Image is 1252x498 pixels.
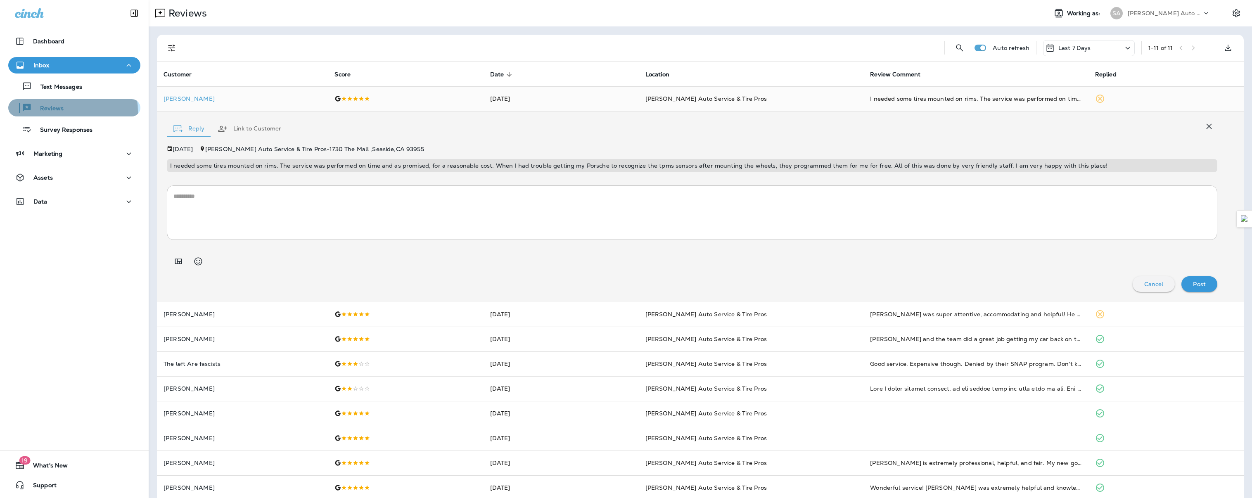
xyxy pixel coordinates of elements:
span: 19 [19,456,30,465]
p: Inbox [33,62,49,69]
button: Inbox [8,57,140,74]
td: [DATE] [484,351,639,376]
span: Location [645,71,669,78]
span: Date [490,71,515,78]
div: Good service. Expensive though. Denied by their SNAP program. Don't know why. I am a combat veter... [870,360,1082,368]
button: Dashboard [8,33,140,50]
button: Link to Customer [211,114,288,144]
div: SA [1110,7,1123,19]
p: [PERSON_NAME] [164,336,321,342]
td: [DATE] [484,426,639,451]
span: What's New [25,462,68,472]
button: Add in a premade template [170,253,187,270]
p: The left Are fascists [164,360,321,367]
button: Post [1181,276,1217,292]
span: [PERSON_NAME] Auto Service & Tire Pros [645,360,767,368]
p: Post [1193,281,1206,287]
span: Replied [1095,71,1127,78]
p: Cancel [1144,281,1164,287]
span: Support [25,482,57,492]
button: Text Messages [8,78,140,95]
div: With A fully charged battery, my car engine will not turn over at all. All the lights worked. Tha... [870,384,1082,393]
div: Rick and the team did a great job getting my car back on the road. [870,335,1082,343]
span: [PERSON_NAME] Auto Service & Tire Pros [645,459,767,467]
p: [PERSON_NAME] Auto Service & Tire Pros [1128,10,1202,17]
span: [PERSON_NAME] Auto Service & Tire Pros [645,484,767,491]
button: Search Reviews [951,40,968,56]
p: [PERSON_NAME] [164,95,321,102]
span: [PERSON_NAME] Auto Service & Tire Pros [645,311,767,318]
div: Wonderful service! Rick was extremely helpful and knowledgeable. Set expectations clearly and the... [870,484,1082,492]
td: [DATE] [484,327,639,351]
p: [PERSON_NAME] [164,460,321,466]
button: Settings [1229,6,1244,21]
td: [DATE] [484,302,639,327]
button: Survey Responses [8,121,140,138]
span: Replied [1095,71,1117,78]
p: [DATE] [173,146,193,152]
p: Reviews [32,105,64,113]
p: Marketing [33,150,62,157]
div: 1 - 11 of 11 [1148,45,1173,51]
div: Adrian was super attentive, accommodating and helpful! He made sure I felt comfortable with the w... [870,310,1082,318]
button: Support [8,477,140,493]
button: Data [8,193,140,210]
span: [PERSON_NAME] Auto Service & Tire Pros [645,335,767,343]
span: [PERSON_NAME] Auto Service & Tire Pros [645,410,767,417]
p: Last 7 Days [1058,45,1091,51]
p: Dashboard [33,38,64,45]
button: Reviews [8,99,140,116]
p: I needed some tires mounted on rims. The service was performed on time and as promised, for a rea... [170,162,1214,169]
span: Score [334,71,361,78]
span: Working as: [1067,10,1102,17]
td: [DATE] [484,86,639,111]
span: Score [334,71,351,78]
span: [PERSON_NAME] Auto Service & Tire Pros [645,95,767,102]
p: Reviews [165,7,207,19]
td: [DATE] [484,451,639,475]
span: [PERSON_NAME] Auto Service & Tire Pros [645,434,767,442]
div: Click to view Customer Drawer [164,95,321,102]
p: [PERSON_NAME] [164,311,321,318]
span: [PERSON_NAME] Auto Service & Tire Pros [645,385,767,392]
button: Select an emoji [190,253,206,270]
p: Data [33,198,47,205]
td: [DATE] [484,401,639,426]
span: [PERSON_NAME] Auto Service & Tire Pros - 1730 The Mall , Seaside , CA 93955 [205,145,424,153]
button: Assets [8,169,140,186]
span: Customer [164,71,192,78]
p: Auto refresh [993,45,1029,51]
button: Collapse Sidebar [123,5,146,21]
button: Cancel [1133,276,1175,292]
p: Text Messages [32,83,82,91]
div: Sullivan's is extremely professional, helpful, and fair. My new go-to tire place! [870,459,1082,467]
td: [DATE] [484,376,639,401]
div: I needed some tires mounted on rims. The service was performed on time and as promised, for a rea... [870,95,1082,103]
p: [PERSON_NAME] [164,410,321,417]
p: Survey Responses [32,126,92,134]
span: Review Comment [870,71,931,78]
button: 19What's New [8,457,140,474]
button: Marketing [8,145,140,162]
span: Review Comment [870,71,920,78]
span: Date [490,71,504,78]
p: [PERSON_NAME] [164,435,321,441]
button: Export as CSV [1220,40,1236,56]
span: Customer [164,71,202,78]
p: [PERSON_NAME] [164,484,321,491]
span: Location [645,71,680,78]
p: [PERSON_NAME] [164,385,321,392]
button: Reply [167,114,211,144]
button: Filters [164,40,180,56]
img: Detect Auto [1241,215,1248,223]
p: Assets [33,174,53,181]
